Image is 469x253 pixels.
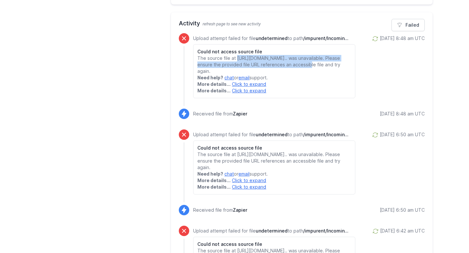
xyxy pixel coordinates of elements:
strong: More details... [197,88,231,93]
p: The source file at [URL][DOMAIN_NAME].. was unavailable. Please ensure the provided file URL refe... [197,55,351,74]
strong: Need help? [197,171,223,177]
span: Zapier [233,111,247,116]
strong: More details... [197,184,231,190]
span: /impurent/Incoming/Day 7 unpaid [303,228,348,233]
div: [DATE] 8:48 am UTC [380,111,425,117]
p: Upload attempt failed for file to path [193,228,355,234]
a: Failed [391,19,425,31]
span: undetermined [256,132,288,137]
a: email [238,75,249,80]
span: refresh page to see new activity [203,21,261,26]
h6: Could not access source file [197,241,351,247]
p: The source file at [URL][DOMAIN_NAME].. was unavailable. Please ensure the provided file URL refe... [197,151,351,171]
a: Click to expand [232,81,266,87]
span: Zapier [233,207,247,213]
div: [DATE] 6:42 am UTC [380,228,425,234]
h6: Could not access source file [197,48,351,55]
div: [DATE] 6:50 am UTC [380,207,425,213]
p: or support. [197,74,351,81]
a: Click to expand [232,88,266,93]
p: Upload attempt failed for file to path [193,35,355,42]
strong: Need help? [197,75,223,80]
p: Upload attempt failed for file to path [193,131,355,138]
p: or support. [197,171,351,177]
a: Click to expand [232,178,266,183]
a: email [238,171,249,177]
p: Received file from [193,111,247,117]
a: Click to expand [232,184,266,190]
strong: More details... [197,81,231,87]
strong: More details... [197,178,231,183]
a: chat [224,171,234,177]
a: chat [224,75,234,80]
span: /impurent/Incoming/Day 7 unpaid [303,35,348,41]
span: undetermined [256,228,288,233]
span: /impurent/Incoming/Day 7 unpaid [303,132,348,137]
span: undetermined [256,35,288,41]
div: [DATE] 6:50 am UTC [380,131,425,138]
div: [DATE] 8:48 am UTC [380,35,425,42]
h6: Could not access source file [197,145,351,151]
p: Received file from [193,207,247,213]
h2: Activity [179,19,425,28]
